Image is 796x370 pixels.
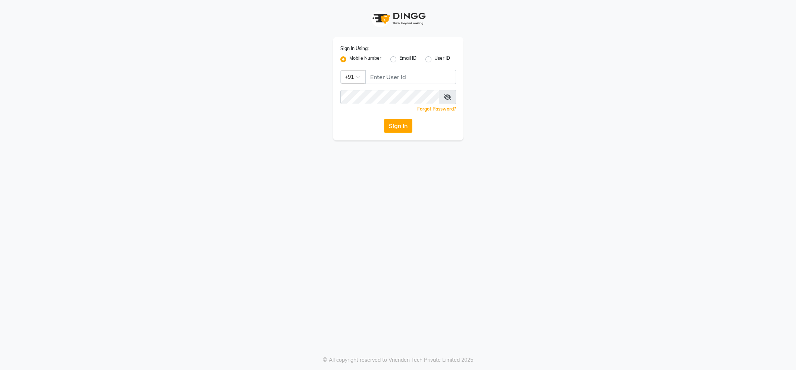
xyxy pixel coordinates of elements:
input: Username [340,90,439,104]
input: Username [365,70,456,84]
label: User ID [434,55,450,64]
label: Sign In Using: [340,45,369,52]
img: logo1.svg [368,7,428,29]
label: Mobile Number [349,55,381,64]
a: Forgot Password? [417,106,456,112]
button: Sign In [384,119,412,133]
label: Email ID [399,55,416,64]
